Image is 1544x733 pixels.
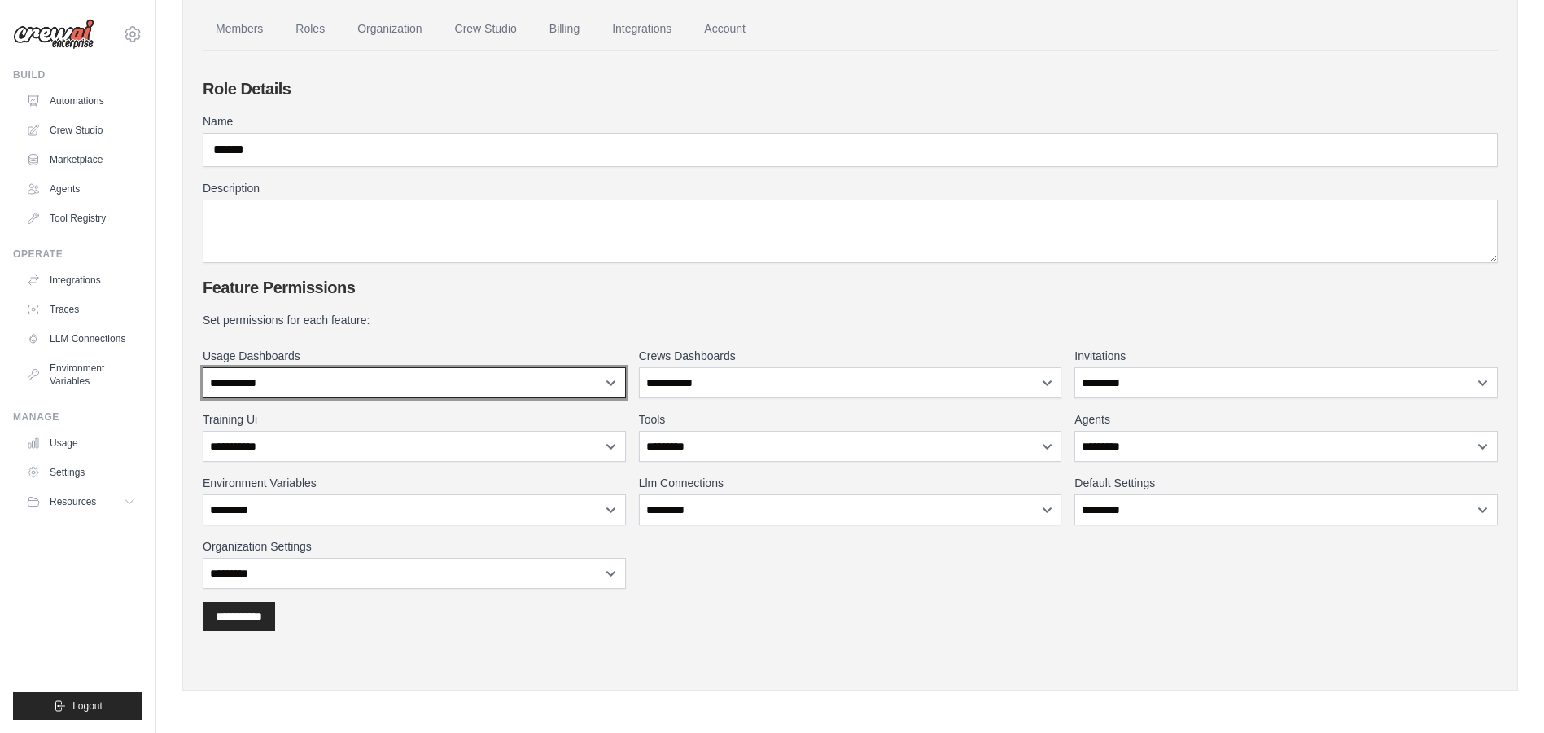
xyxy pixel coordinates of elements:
[442,7,530,51] a: Crew Studio
[203,538,626,555] label: Organization Settings
[639,348,1062,364] label: Crews Dashboards
[50,495,96,508] span: Resources
[20,267,142,293] a: Integrations
[13,68,142,81] div: Build
[20,296,142,323] a: Traces
[1074,348,1498,364] label: Invitations
[536,7,593,51] a: Billing
[203,276,1498,299] h2: Feature Permissions
[20,88,142,114] a: Automations
[639,411,1062,428] label: Tools
[20,430,142,456] a: Usage
[13,410,142,424] div: Manage
[639,475,1062,491] label: Llm Connections
[203,475,626,491] label: Environment Variables
[20,326,142,352] a: LLM Connections
[282,7,338,51] a: Roles
[20,459,142,485] a: Settings
[72,700,103,713] span: Logout
[203,348,626,364] label: Usage Dashboards
[599,7,685,51] a: Integrations
[20,176,142,202] a: Agents
[1074,475,1498,491] label: Default Settings
[203,180,1498,196] label: Description
[203,113,1498,129] label: Name
[20,117,142,143] a: Crew Studio
[203,77,1498,100] h2: Role Details
[203,411,626,428] label: Training Ui
[203,312,1498,328] legend: Set permissions for each feature:
[20,355,142,394] a: Environment Variables
[691,7,759,51] a: Account
[13,19,94,50] img: Logo
[20,147,142,173] a: Marketplace
[13,248,142,261] div: Operate
[1074,411,1498,428] label: Agents
[20,489,142,515] button: Resources
[203,7,276,51] a: Members
[344,7,435,51] a: Organization
[13,692,142,720] button: Logout
[20,205,142,231] a: Tool Registry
